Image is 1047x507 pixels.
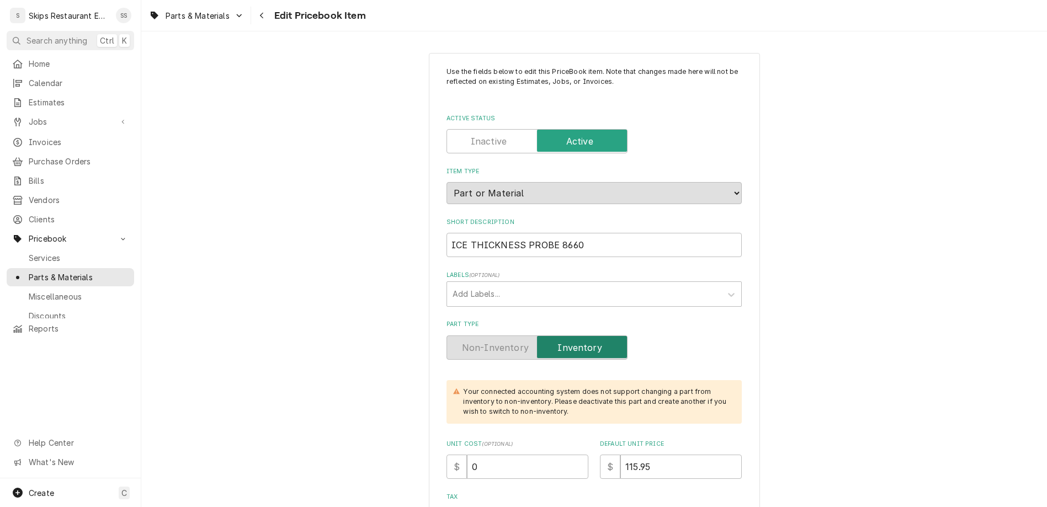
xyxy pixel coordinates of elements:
span: Invoices [29,136,129,148]
button: Search anythingCtrlK [7,31,134,50]
a: Vendors [7,191,134,209]
span: Parts & Materials [29,271,129,283]
a: Go to Jobs [7,113,134,131]
span: What's New [29,456,127,468]
span: Services [29,252,129,264]
span: Create [29,488,54,498]
label: Unit Cost [447,440,588,449]
a: Reports [7,319,134,338]
span: Bills [29,175,129,186]
div: Part Type [447,320,742,359]
div: S [10,8,25,23]
a: Go to Parts & Materials [145,7,248,25]
div: Unit Cost [447,440,588,479]
div: $ [447,455,467,479]
a: Home [7,55,134,73]
div: SS [116,8,131,23]
a: Services [7,249,134,267]
span: Pricebook [29,233,112,244]
span: Discounts [29,310,129,322]
div: Skips Restaurant Equipment [29,10,110,22]
div: Skips Restaurant Equipment's Avatar [10,8,25,23]
a: Purchase Orders [7,152,134,170]
p: Use the fields below to edit this PriceBook item. Note that changes made here will not be reflect... [447,67,742,97]
span: Jobs [29,116,112,127]
div: Item Type [447,167,742,204]
label: Short Description [447,218,742,227]
span: Search anything [26,35,87,46]
a: Parts & Materials [7,268,134,286]
span: Edit Pricebook Item [271,8,366,23]
a: Bills [7,172,134,190]
span: Help Center [29,437,127,449]
span: Clients [29,214,129,225]
div: Short Description [447,218,742,257]
span: C [121,487,127,499]
span: ( optional ) [482,441,513,447]
span: Miscellaneous [29,291,129,302]
span: Purchase Orders [29,156,129,167]
a: Calendar [7,74,134,92]
a: Clients [7,210,134,228]
a: Go to What's New [7,453,134,471]
span: Reports [29,323,129,334]
a: Go to Help Center [7,434,134,452]
div: $ [600,455,620,479]
a: Estimates [7,93,134,111]
span: K [122,35,127,46]
label: Default Unit Price [600,440,742,449]
span: Estimates [29,97,129,108]
span: ( optional ) [469,272,500,278]
a: Go to Pricebook [7,230,134,248]
div: Inventory [447,335,742,360]
label: Item Type [447,167,742,176]
div: Default Unit Price [600,440,742,479]
div: Labels [447,271,742,307]
label: Tax [447,493,742,501]
div: Shan Skipper's Avatar [116,8,131,23]
input: Name used to describe this Part or Material [447,233,742,257]
label: Part Type [447,320,742,329]
button: Navigate back [253,7,271,24]
span: Calendar [29,77,129,89]
span: Home [29,58,129,70]
span: Parts & Materials [166,10,230,22]
span: Vendors [29,194,129,206]
a: Discounts [7,307,134,325]
div: Active Status [447,114,742,153]
a: Invoices [7,133,134,151]
label: Active Status [447,114,742,123]
div: Your connected accounting system does not support changing a part from inventory to non-inventory... [463,387,731,417]
a: Miscellaneous [7,287,134,306]
label: Labels [447,271,742,280]
span: Ctrl [100,35,114,46]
